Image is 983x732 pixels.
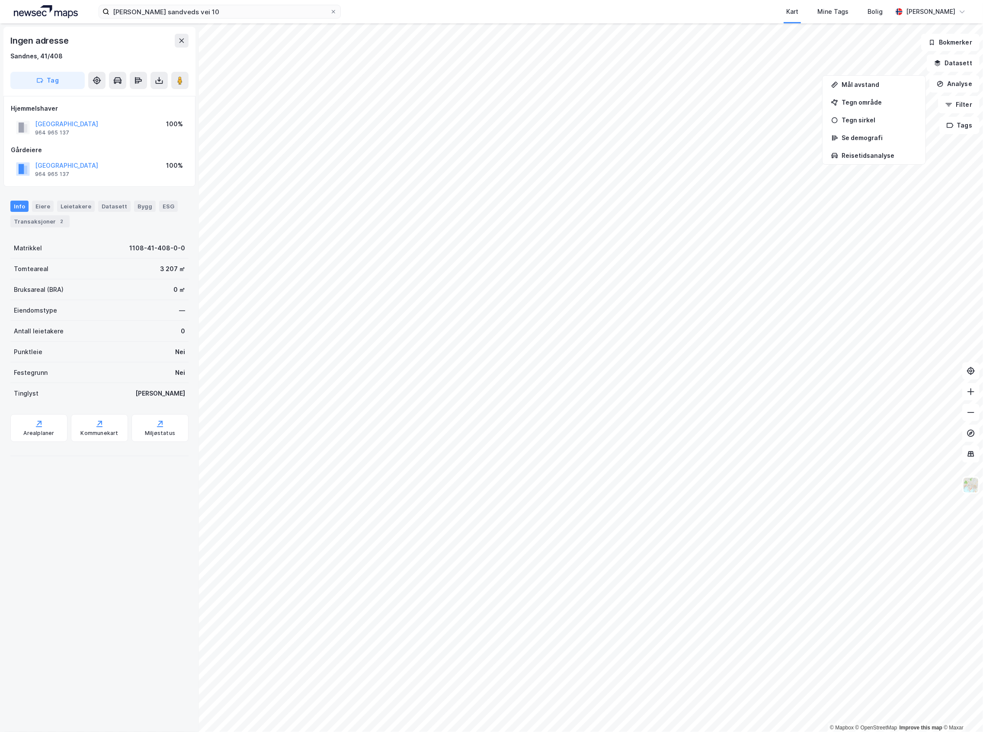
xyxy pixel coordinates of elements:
div: Mål avstand [842,81,917,88]
div: Mine Tags [817,6,849,17]
div: — [179,305,185,316]
div: Tinglyst [14,388,38,399]
button: Analyse [929,75,980,93]
div: Se demografi [842,134,917,141]
div: [PERSON_NAME] [135,388,185,399]
div: Bygg [134,201,156,212]
div: Tegn område [842,99,917,106]
a: Improve this map [900,725,942,731]
div: Tomteareal [14,264,48,274]
div: Miljøstatus [145,430,175,437]
div: Hjemmelshaver [11,103,188,114]
div: Antall leietakere [14,326,64,336]
button: Tags [939,117,980,134]
div: Punktleie [14,347,42,357]
a: Mapbox [830,725,854,731]
div: 0 [181,326,185,336]
div: 100% [166,160,183,171]
div: 2 [58,217,66,226]
div: 1108-41-408-0-0 [129,243,185,253]
div: Leietakere [57,201,95,212]
div: 964 965 137 [35,129,69,136]
div: 0 ㎡ [173,284,185,295]
div: Arealplaner [23,430,54,437]
div: Ingen adresse [10,34,70,48]
div: Kontrollprogram for chat [940,690,983,732]
div: Gårdeiere [11,145,188,155]
div: Transaksjoner [10,215,70,227]
div: Festegrunn [14,368,48,378]
div: Matrikkel [14,243,42,253]
div: Eiere [32,201,54,212]
button: Filter [938,96,980,113]
iframe: Chat Widget [940,690,983,732]
div: Bolig [868,6,883,17]
div: Eiendomstype [14,305,57,316]
img: Z [963,477,979,493]
button: Datasett [927,54,980,72]
div: Tegn sirkel [842,116,917,124]
div: Nei [175,347,185,357]
input: Søk på adresse, matrikkel, gårdeiere, leietakere eller personer [109,5,330,18]
div: Kommunekart [80,430,118,437]
div: 100% [166,119,183,129]
div: 3 207 ㎡ [160,264,185,274]
button: Bokmerker [921,34,980,51]
div: Kart [786,6,798,17]
div: Datasett [98,201,131,212]
a: OpenStreetMap [855,725,897,731]
div: Sandnes, 41/408 [10,51,63,61]
div: ESG [159,201,178,212]
img: logo.a4113a55bc3d86da70a041830d287a7e.svg [14,5,78,18]
div: Reisetidsanalyse [842,152,917,159]
div: [PERSON_NAME] [906,6,955,17]
div: 964 965 137 [35,171,69,178]
div: Nei [175,368,185,378]
div: Bruksareal (BRA) [14,284,64,295]
div: Info [10,201,29,212]
button: Tag [10,72,85,89]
